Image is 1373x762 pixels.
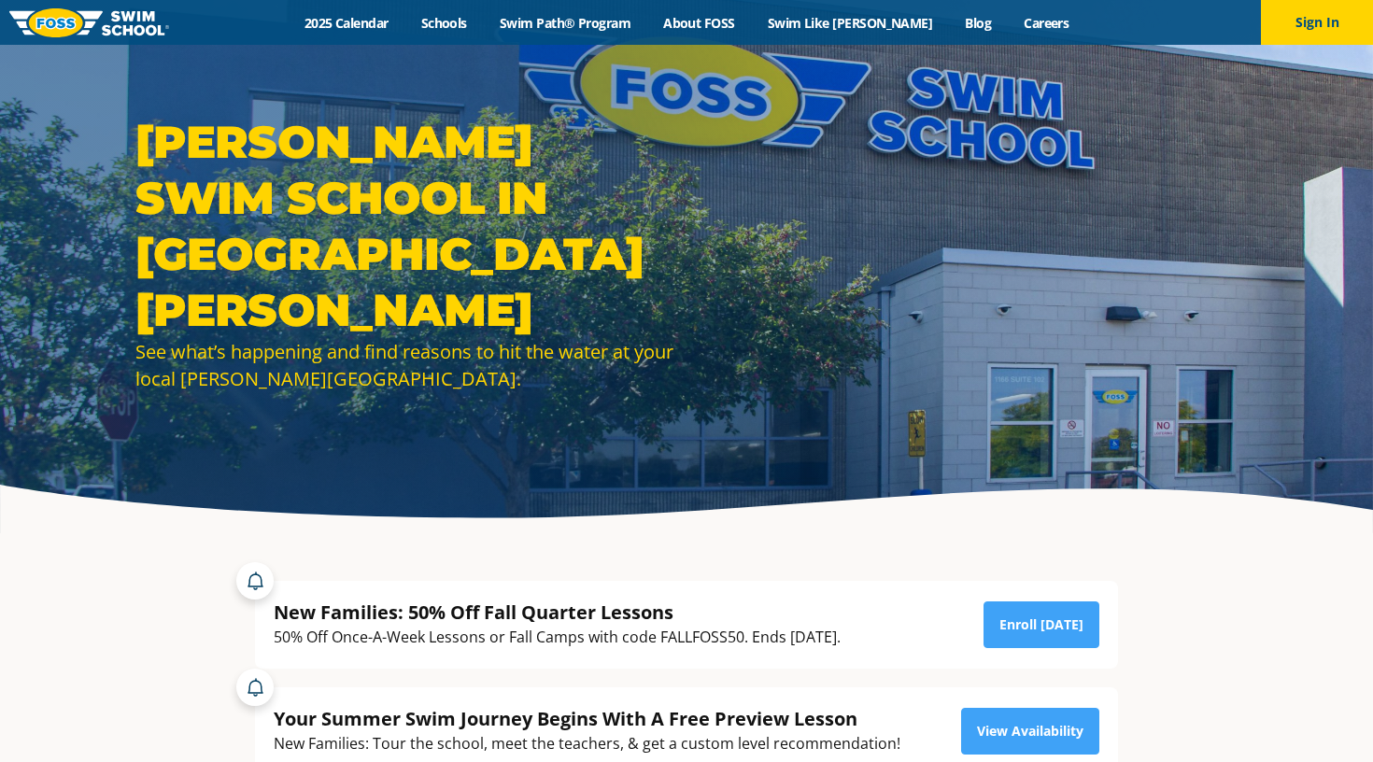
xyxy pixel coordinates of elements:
[483,14,646,32] a: Swim Path® Program
[135,114,677,338] h1: [PERSON_NAME] Swim School in [GEOGRAPHIC_DATA][PERSON_NAME]
[274,625,841,650] div: 50% Off Once-A-Week Lessons or Fall Camps with code FALLFOSS50. Ends [DATE].
[949,14,1008,32] a: Blog
[984,601,1099,648] a: Enroll [DATE]
[751,14,949,32] a: Swim Like [PERSON_NAME]
[404,14,483,32] a: Schools
[135,338,677,392] div: See what’s happening and find reasons to hit the water at your local [PERSON_NAME][GEOGRAPHIC_DATA].
[288,14,404,32] a: 2025 Calendar
[961,708,1099,755] a: View Availability
[274,600,841,625] div: New Families: 50% Off Fall Quarter Lessons
[9,8,169,37] img: FOSS Swim School Logo
[274,731,900,756] div: New Families: Tour the school, meet the teachers, & get a custom level recommendation!
[274,706,900,731] div: Your Summer Swim Journey Begins With A Free Preview Lesson
[647,14,752,32] a: About FOSS
[1008,14,1085,32] a: Careers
